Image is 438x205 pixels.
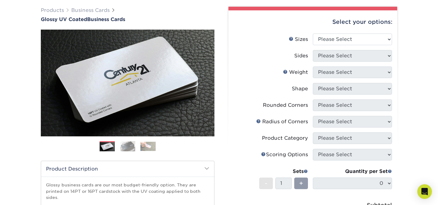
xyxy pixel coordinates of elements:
span: Glossy UV Coated [41,16,87,22]
a: Glossy UV CoatedBusiness Cards [41,16,214,22]
div: Rounded Corners [263,102,308,109]
div: Open Intercom Messenger [417,184,432,199]
div: Product Category [262,135,308,142]
h2: Product Description [41,161,214,177]
div: Radius of Corners [256,118,308,125]
div: Select your options: [233,10,392,34]
span: - [265,179,267,188]
div: Sides [294,52,308,59]
h1: Business Cards [41,16,214,22]
div: Quantity per Set [313,168,392,175]
div: Sets [259,168,308,175]
div: Weight [283,69,308,76]
span: + [299,179,303,188]
a: Products [41,7,64,13]
div: Shape [292,85,308,92]
iframe: Google Customer Reviews [2,186,52,203]
img: Business Cards 01 [100,139,115,154]
div: Scoring Options [261,151,308,158]
img: Business Cards 02 [120,141,135,152]
img: Business Cards 03 [140,142,156,151]
div: Sizes [289,36,308,43]
a: Business Cards [71,7,110,13]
